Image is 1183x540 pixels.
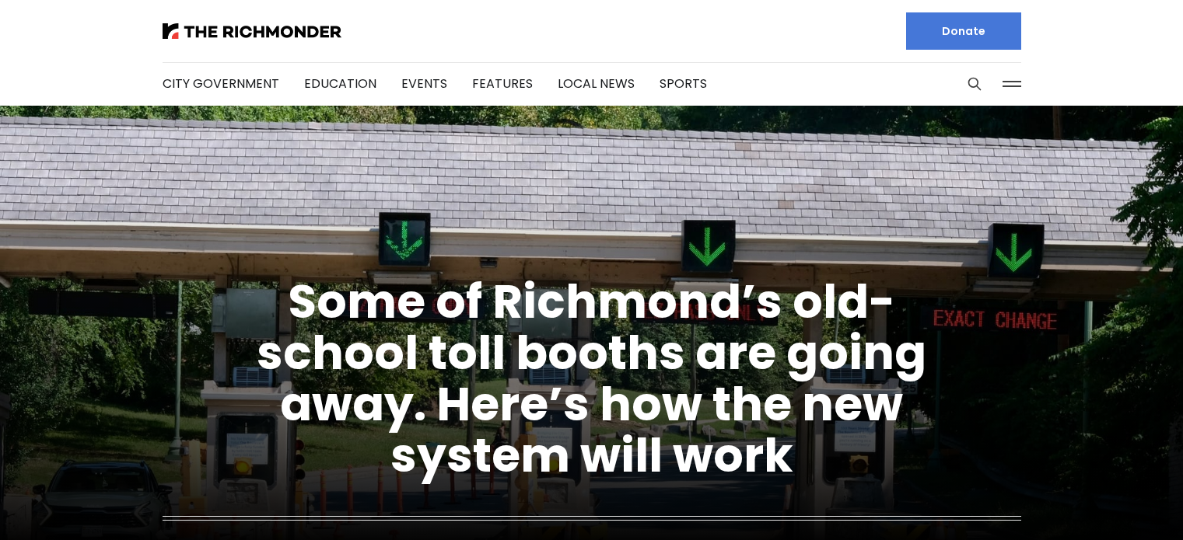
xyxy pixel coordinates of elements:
[163,23,341,39] img: The Richmonder
[660,75,707,92] a: Sports
[558,75,635,92] a: Local News
[963,72,986,96] button: Search this site
[1052,464,1183,540] iframe: portal-trigger
[472,75,533,92] a: Features
[257,269,926,488] a: Some of Richmond’s old-school toll booths are going away. Here’s how the new system will work
[304,75,376,92] a: Education
[163,75,279,92] a: City Government
[906,12,1021,50] a: Donate
[401,75,447,92] a: Events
